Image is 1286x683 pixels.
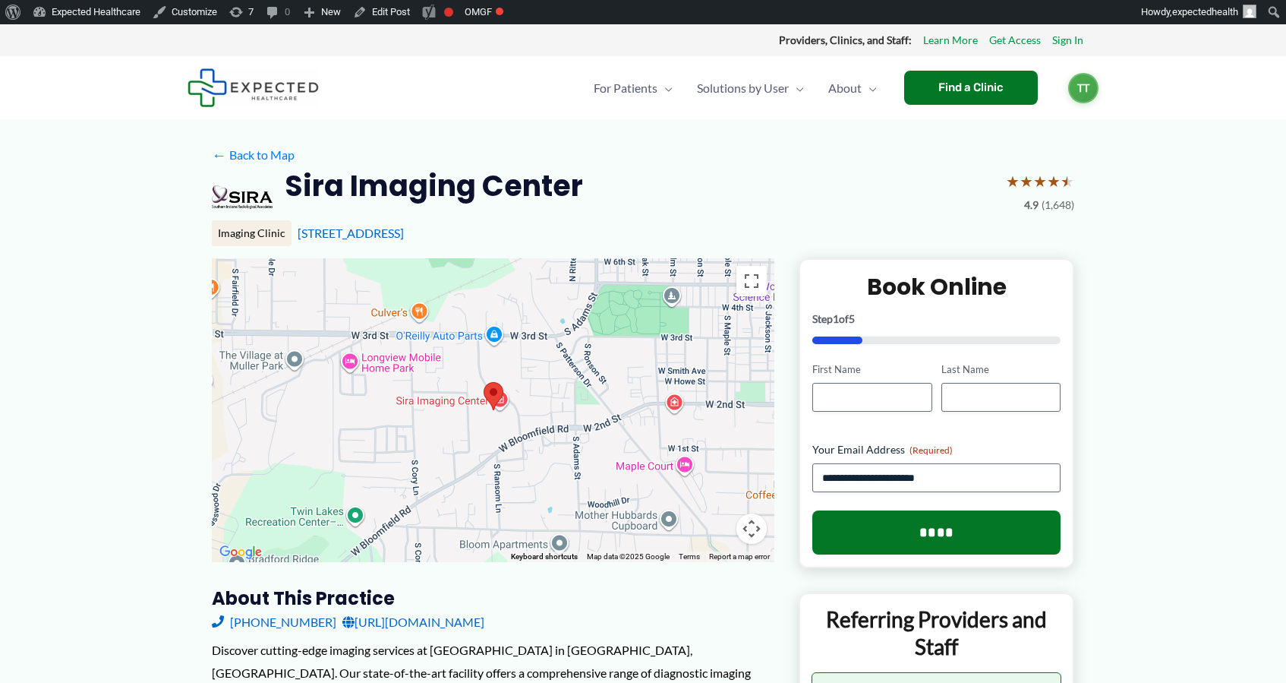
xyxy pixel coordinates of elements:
[342,611,484,634] a: [URL][DOMAIN_NAME]
[812,606,1061,661] p: Referring Providers and Staff
[216,542,266,562] a: Open this area in Google Maps (opens a new window)
[812,314,1061,324] p: Step of
[816,62,889,115] a: AboutMenu Toggle
[212,611,336,634] a: [PHONE_NUMBER]
[1047,167,1061,195] span: ★
[989,30,1041,50] a: Get Access
[212,144,295,166] a: ←Back to Map
[1020,167,1033,195] span: ★
[709,552,770,561] a: Report a map error
[736,266,767,296] button: Toggle fullscreen view
[923,30,978,50] a: Learn More
[212,220,292,246] div: Imaging Clinic
[862,62,877,115] span: Menu Toggle
[812,272,1061,302] h2: Book Online
[582,62,685,115] a: For PatientsMenu Toggle
[812,442,1061,457] label: Your Email Address
[1068,73,1098,103] a: TT
[657,62,673,115] span: Menu Toggle
[849,312,855,325] span: 5
[685,62,816,115] a: Solutions by UserMenu Toggle
[594,62,657,115] span: For Patients
[1061,167,1074,195] span: ★
[216,542,266,562] img: Google
[909,444,953,456] span: (Required)
[812,362,931,377] label: First Name
[779,33,912,46] strong: Providers, Clinics, and Staff:
[587,552,670,561] span: Map data ©2025 Google
[1172,6,1238,17] span: expectedhealth
[833,312,839,325] span: 1
[444,8,453,17] div: Focus keyphrase not set
[1052,30,1083,50] a: Sign In
[789,62,804,115] span: Menu Toggle
[679,552,700,561] a: Terms (opens in new tab)
[285,167,583,204] h2: Sira Imaging Center
[697,62,789,115] span: Solutions by User
[941,362,1061,377] label: Last Name
[1006,167,1020,195] span: ★
[828,62,862,115] span: About
[1033,167,1047,195] span: ★
[298,226,404,240] a: [STREET_ADDRESS]
[1042,195,1074,215] span: (1,648)
[212,147,226,162] span: ←
[511,552,578,562] button: Keyboard shortcuts
[1024,195,1039,215] span: 4.9
[904,71,1038,105] a: Find a Clinic
[736,514,767,544] button: Map camera controls
[582,62,889,115] nav: Primary Site Navigation
[188,68,319,107] img: Expected Healthcare Logo - side, dark font, small
[212,587,774,610] h3: About this practice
